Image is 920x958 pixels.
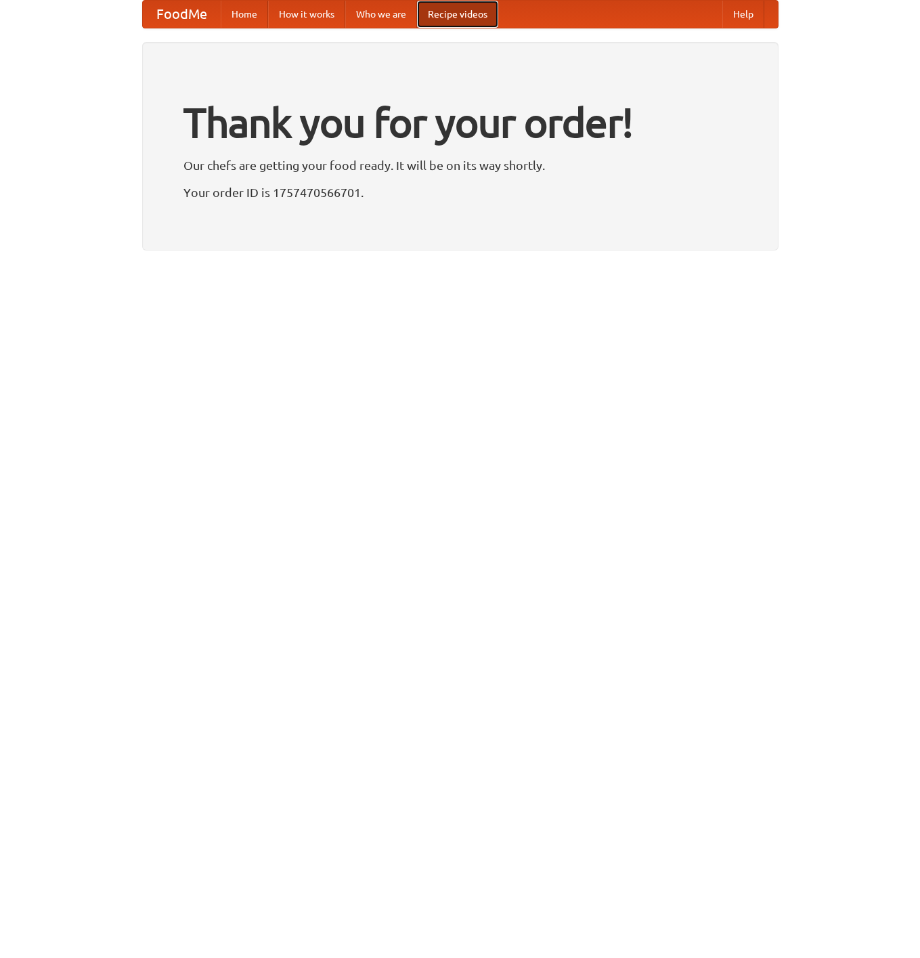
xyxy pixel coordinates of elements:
[417,1,498,28] a: Recipe videos
[268,1,345,28] a: How it works
[722,1,764,28] a: Help
[221,1,268,28] a: Home
[183,182,737,202] p: Your order ID is 1757470566701.
[143,1,221,28] a: FoodMe
[183,155,737,175] p: Our chefs are getting your food ready. It will be on its way shortly.
[183,90,737,155] h1: Thank you for your order!
[345,1,417,28] a: Who we are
